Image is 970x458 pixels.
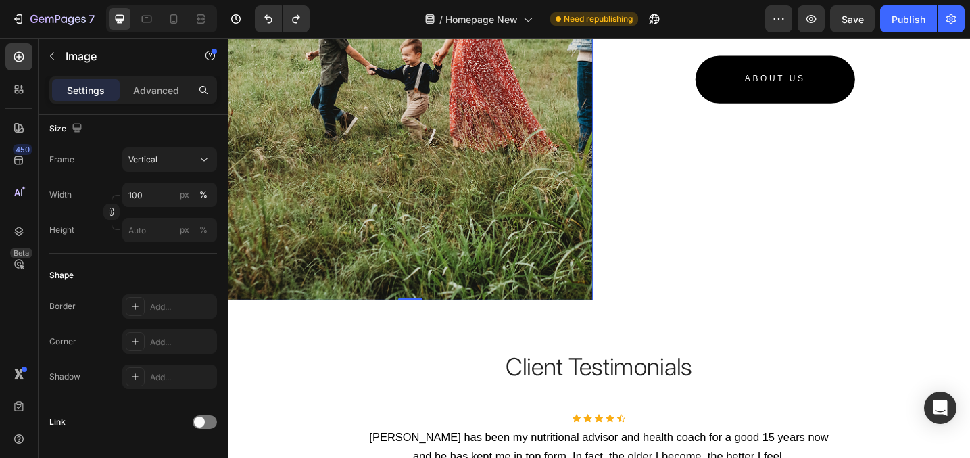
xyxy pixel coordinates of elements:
[564,13,633,25] span: Need republishing
[49,336,76,348] div: Corner
[880,5,937,32] button: Publish
[255,5,310,32] div: Undo/Redo
[122,183,217,207] input: px%
[439,12,443,26] span: /
[195,187,212,203] button: px
[195,222,212,238] button: px
[49,371,80,383] div: Shadow
[176,222,193,238] button: %
[10,341,801,379] h2: Client Testimonials
[924,392,956,424] div: Open Intercom Messenger
[49,154,74,166] label: Frame
[842,14,864,25] span: Save
[199,189,208,201] div: %
[228,38,970,458] iframe: Design area
[10,248,32,258] div: Beta
[89,11,95,27] p: 7
[49,189,72,201] label: Width
[67,83,105,97] p: Settings
[49,224,74,236] label: Height
[122,218,217,242] input: px%
[13,144,32,155] div: 450
[49,120,85,138] div: Size
[830,5,875,32] button: Save
[150,301,214,313] div: Add...
[150,336,214,348] div: Add...
[565,39,631,49] span: ABOUT US
[892,12,925,26] div: Publish
[49,300,76,313] div: Border
[49,416,66,428] div: Link
[5,5,101,32] button: 7
[122,147,217,172] button: Vertical
[150,371,214,384] div: Add...
[49,269,74,281] div: Shape
[180,189,189,201] div: px
[176,187,193,203] button: %
[199,224,208,236] div: %
[128,154,157,166] span: Vertical
[445,12,518,26] span: Homepage New
[180,224,189,236] div: px
[66,48,180,64] p: Image
[133,83,179,97] p: Advanced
